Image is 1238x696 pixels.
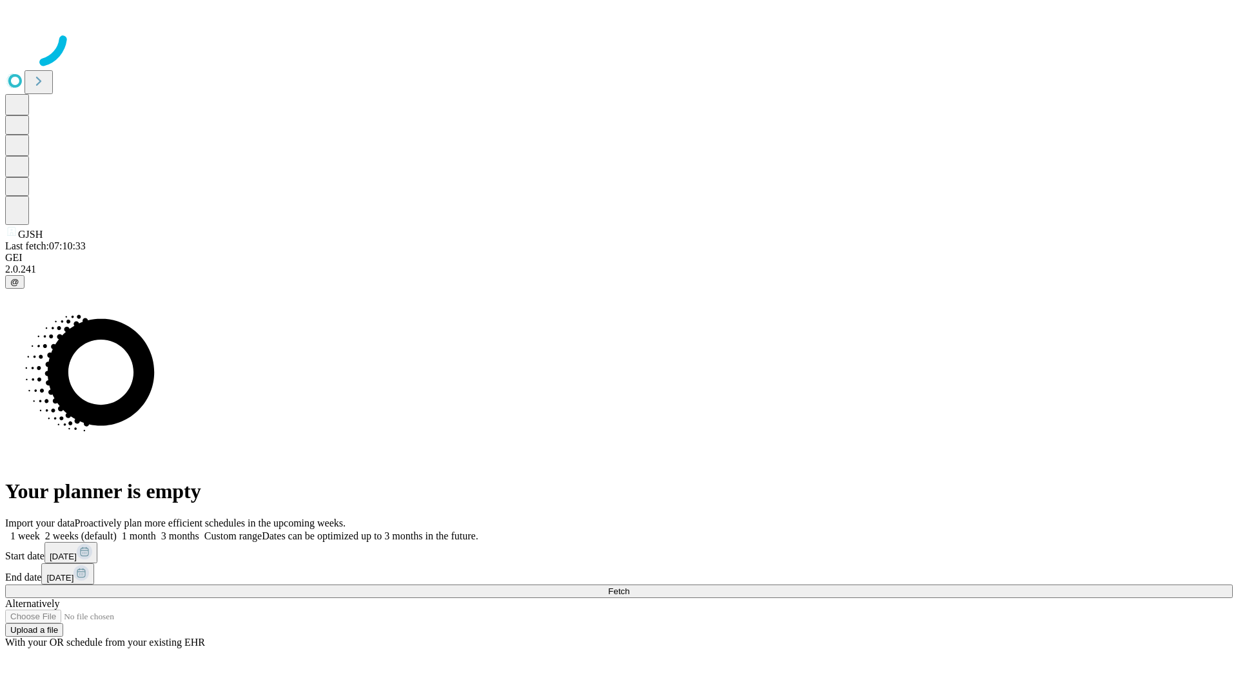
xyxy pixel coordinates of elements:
[262,530,478,541] span: Dates can be optimized up to 3 months in the future.
[5,275,25,289] button: @
[5,563,1233,585] div: End date
[45,530,117,541] span: 2 weeks (default)
[5,240,86,251] span: Last fetch: 07:10:33
[5,479,1233,503] h1: Your planner is empty
[5,623,63,637] button: Upload a file
[5,542,1233,563] div: Start date
[122,530,156,541] span: 1 month
[5,264,1233,275] div: 2.0.241
[75,517,346,528] span: Proactively plan more efficient schedules in the upcoming weeks.
[41,563,94,585] button: [DATE]
[5,252,1233,264] div: GEI
[5,517,75,528] span: Import your data
[161,530,199,541] span: 3 months
[46,573,74,583] span: [DATE]
[10,530,40,541] span: 1 week
[50,552,77,561] span: [DATE]
[5,585,1233,598] button: Fetch
[204,530,262,541] span: Custom range
[5,598,59,609] span: Alternatively
[608,586,629,596] span: Fetch
[44,542,97,563] button: [DATE]
[18,229,43,240] span: GJSH
[5,637,205,648] span: With your OR schedule from your existing EHR
[10,277,19,287] span: @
